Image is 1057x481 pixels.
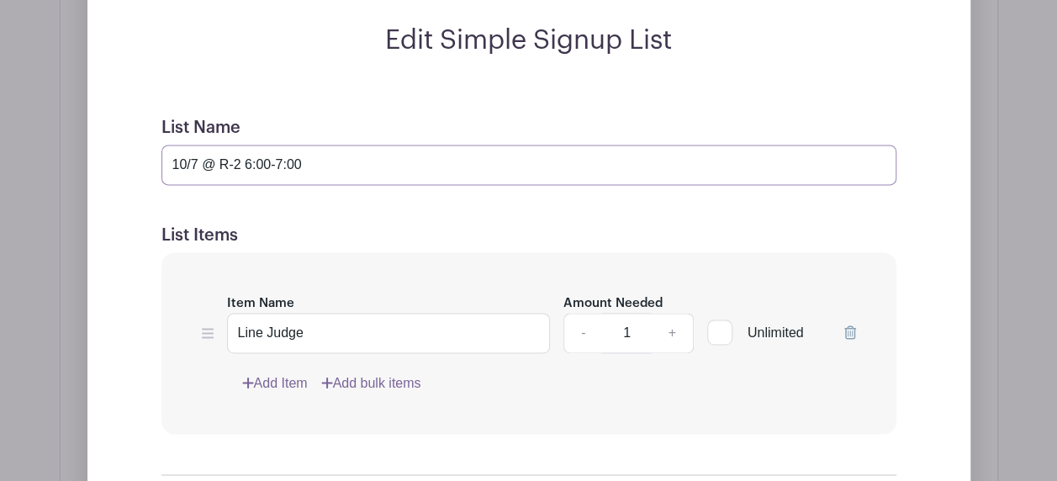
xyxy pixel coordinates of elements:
[161,225,896,246] h5: List Items
[651,313,693,353] a: +
[563,294,663,314] label: Amount Needed
[161,145,896,185] input: e.g. Things or volunteers we need for the event
[161,118,240,138] label: List Name
[242,373,308,394] a: Add Item
[141,24,917,56] h2: Edit Simple Signup List
[321,373,421,394] a: Add bulk items
[563,313,602,353] a: -
[227,294,294,314] label: Item Name
[748,325,804,340] span: Unlimited
[227,313,551,353] input: e.g. Snacks or Check-in Attendees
